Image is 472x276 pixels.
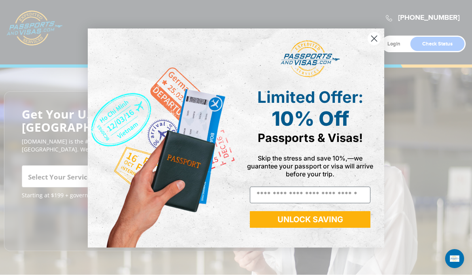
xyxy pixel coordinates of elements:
[88,28,236,247] img: de9cda0d-0715-46ca-9a25-073762a91ba7.png
[250,211,370,228] button: UNLOCK SAVING
[257,87,363,107] span: Limited Offer:
[272,107,349,130] span: 10% Off
[258,131,363,145] span: Passports & Visas!
[247,154,373,178] span: Skip the stress and save 10%,—we guarantee your passport or visa will arrive before your trip.
[281,40,340,78] img: passports and visas
[367,32,381,45] button: Close dialog
[445,249,464,268] div: Open Intercom Messenger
